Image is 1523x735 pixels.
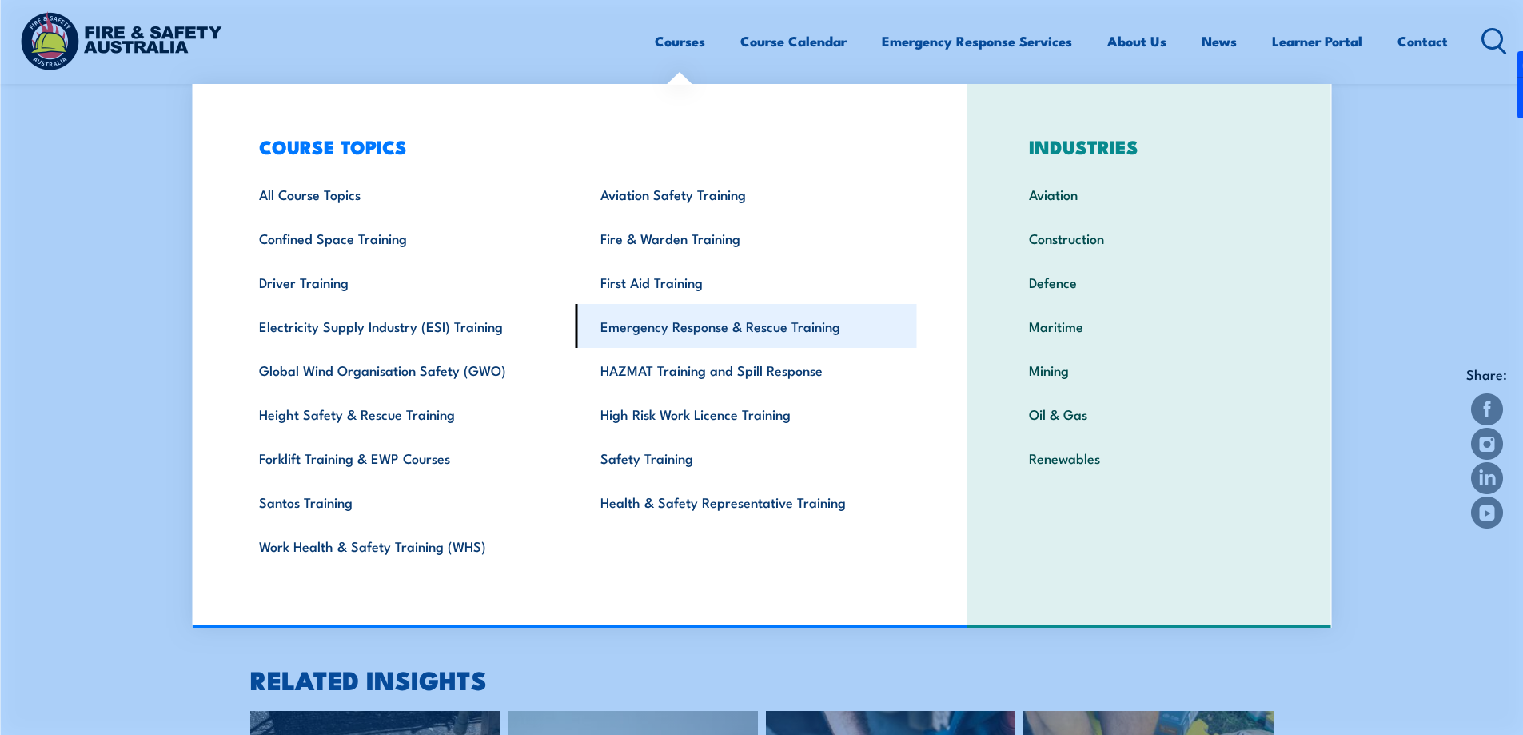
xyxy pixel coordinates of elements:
[1272,20,1362,62] a: Learner Portal
[1004,348,1294,392] a: Mining
[1004,172,1294,216] a: Aviation
[1202,20,1237,62] a: News
[234,524,576,568] a: Work Health & Safety Training (WHS)
[1004,392,1294,436] a: Oil & Gas
[1107,20,1166,62] a: About Us
[576,392,917,436] a: High Risk Work Licence Training
[740,20,847,62] a: Course Calendar
[1004,216,1294,260] a: Construction
[234,392,576,436] a: Height Safety & Rescue Training
[576,172,917,216] a: Aviation Safety Training
[1004,135,1294,158] h3: INDUSTRIES
[234,172,576,216] a: All Course Topics
[234,348,576,392] a: Global Wind Organisation Safety (GWO)
[655,20,705,62] a: Courses
[234,135,917,158] h3: COURSE TOPICS
[234,304,576,348] a: Electricity Supply Industry (ESI) Training
[1004,304,1294,348] a: Maritime
[234,260,576,304] a: Driver Training
[234,216,576,260] a: Confined Space Training
[882,20,1072,62] a: Emergency Response Services
[576,480,917,524] a: Health & Safety Representative Training
[576,216,917,260] a: Fire & Warden Training
[250,668,1274,690] h2: RELATED INSIGHTS
[576,436,917,480] a: Safety Training
[1004,260,1294,304] a: Defence
[234,480,576,524] a: Santos Training
[1466,362,1507,386] span: Share:
[576,304,917,348] a: Emergency Response & Rescue Training
[576,348,917,392] a: HAZMAT Training and Spill Response
[576,260,917,304] a: First Aid Training
[234,436,576,480] a: Forklift Training & EWP Courses
[1004,436,1294,480] a: Renewables
[1397,20,1448,62] a: Contact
